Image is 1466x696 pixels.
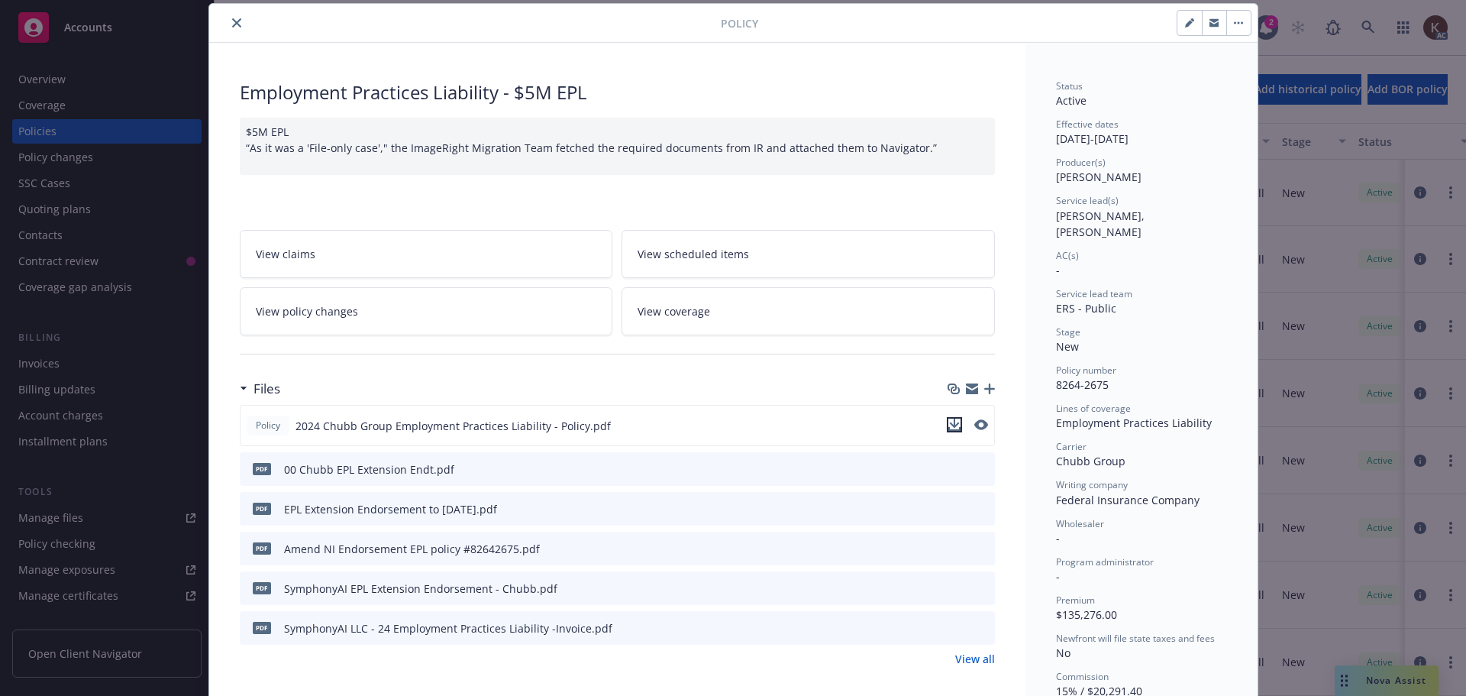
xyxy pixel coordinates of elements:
a: View policy changes [240,287,613,335]
div: EPL Extension Endorsement to [DATE].pdf [284,501,497,517]
span: Active [1056,93,1087,108]
span: Program administrator [1056,555,1154,568]
span: Lines of coverage [1056,402,1131,415]
span: Stage [1056,325,1080,338]
span: Carrier [1056,440,1087,453]
span: View policy changes [256,303,358,319]
span: View claims [256,246,315,262]
span: - [1056,263,1060,277]
h3: Files [253,379,280,399]
div: 00 Chubb EPL Extension Endt.pdf [284,461,454,477]
button: close [228,14,246,32]
span: View coverage [638,303,710,319]
button: preview file [975,620,989,636]
div: SymphonyAI LLC - 24 Employment Practices Liability -Invoice.pdf [284,620,612,636]
span: pdf [253,542,271,554]
button: preview file [975,501,989,517]
span: 2024 Chubb Group Employment Practices Liability - Policy.pdf [295,418,611,434]
span: Policy number [1056,364,1116,377]
button: preview file [974,417,988,435]
button: preview file [975,461,989,477]
span: Policy [721,15,758,31]
span: [PERSON_NAME], [PERSON_NAME] [1056,209,1148,239]
span: pdf [253,463,271,474]
button: preview file [975,541,989,557]
div: Employment Practices Liability [1056,415,1227,431]
span: Newfront will file state taxes and fees [1056,632,1215,645]
span: Writing company [1056,478,1128,491]
span: Service lead(s) [1056,194,1119,207]
span: Wholesaler [1056,517,1104,530]
a: View coverage [622,287,995,335]
span: Premium [1056,594,1095,607]
span: - [1056,531,1060,545]
button: preview file [975,581,989,597]
span: pdf [253,582,271,594]
a: View claims [240,230,613,278]
button: download file [947,417,962,435]
span: pdf [253,503,271,514]
span: pdf [253,622,271,633]
button: download file [951,581,963,597]
span: AC(s) [1056,249,1079,262]
span: Chubb Group [1056,454,1125,468]
span: Service lead team [1056,287,1132,300]
span: Policy [253,419,283,432]
span: - [1056,569,1060,584]
span: $135,276.00 [1056,607,1117,622]
button: download file [947,417,962,432]
button: download file [951,501,963,517]
span: No [1056,646,1070,660]
span: View scheduled items [638,246,749,262]
span: Status [1056,79,1083,92]
span: ERS - Public [1056,301,1116,316]
button: preview file [974,419,988,430]
div: SymphonyAI EPL Extension Endorsement - Chubb.pdf [284,581,557,597]
span: [PERSON_NAME] [1056,170,1141,184]
a: View all [955,651,995,667]
span: Federal Insurance Company [1056,493,1200,507]
span: Effective dates [1056,118,1119,131]
span: New [1056,339,1079,354]
div: Amend NI Endorsement EPL policy #82642675.pdf [284,541,540,557]
div: [DATE] - [DATE] [1056,118,1227,147]
div: $5M EPL “As it was a 'File-only case'," the ImageRight Migration Team fetched the required docume... [240,118,995,175]
div: Files [240,379,280,399]
a: View scheduled items [622,230,995,278]
span: Commission [1056,670,1109,683]
button: download file [951,461,963,477]
div: Employment Practices Liability - $5M EPL [240,79,995,105]
button: download file [951,620,963,636]
button: download file [951,541,963,557]
span: Producer(s) [1056,156,1106,169]
span: 8264-2675 [1056,377,1109,392]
